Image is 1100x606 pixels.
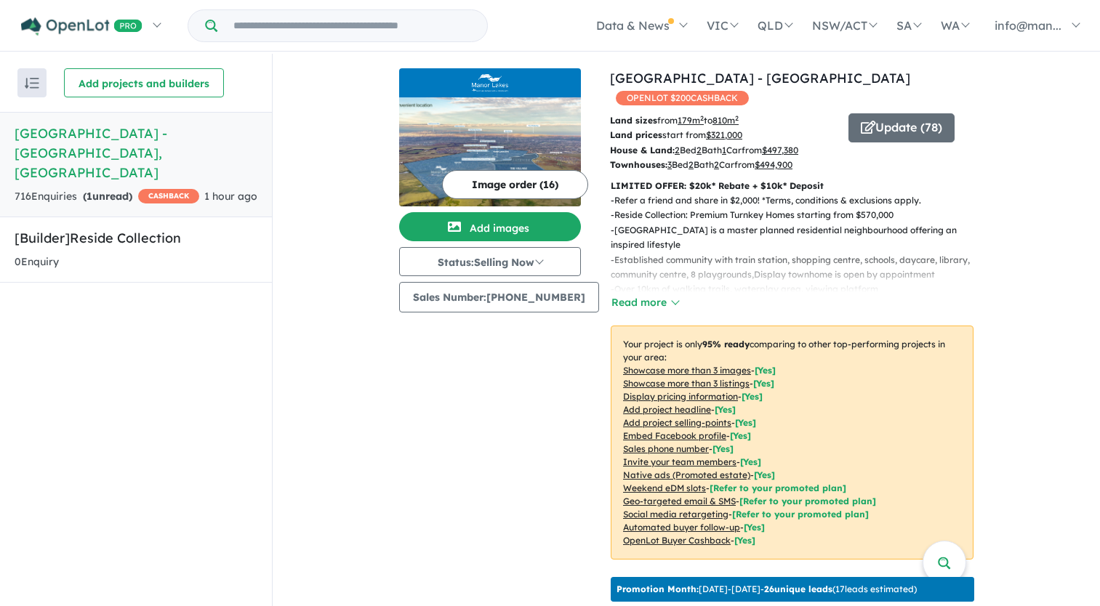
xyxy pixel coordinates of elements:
[744,522,765,533] span: [Yes]
[764,583,832,594] b: 26 unique leads
[399,282,599,312] button: Sales Number:[PHONE_NUMBER]
[611,282,985,296] p: - Over 10km of walking trails, waterplay area, viewing platform
[610,158,838,172] p: Bed Bath Car from
[611,208,985,222] p: - Reside Collection: Premium Turnkey Homes starting from $570,000
[399,97,581,206] img: Manor Lakes Estate - Manor Lakes
[755,365,776,376] span: [ Yes ]
[623,509,728,520] u: Social media retargeting
[715,404,736,415] span: [ Yes ]
[610,128,838,142] p: start from
[734,535,755,546] span: [Yes]
[722,145,726,155] u: 1
[623,482,706,493] u: Weekend eDM slots
[623,430,726,441] u: Embed Facebook profile
[623,417,731,428] u: Add project selling-points
[696,145,702,155] u: 2
[667,159,672,170] u: 3
[15,188,199,206] div: 716 Enquir ies
[442,170,588,199] button: Image order (16)
[732,509,869,520] span: [Refer to your promoted plan]
[611,179,973,193] p: LIMITED OFFER: $20k* Rebate + $10k* Deposit
[611,326,973,559] p: Your project is only comparing to other top-performing projects in your area: - - - - - - - - - -...
[610,70,910,86] a: [GEOGRAPHIC_DATA] - [GEOGRAPHIC_DATA]
[87,190,92,203] span: 1
[623,496,736,506] u: Geo-targeted email & SMS
[399,247,581,276] button: Status:Selling Now
[15,124,257,182] h5: [GEOGRAPHIC_DATA] - [GEOGRAPHIC_DATA] , [GEOGRAPHIC_DATA]
[83,190,132,203] strong: ( unread)
[220,10,484,41] input: Try estate name, suburb, builder or developer
[702,339,750,350] b: 95 % ready
[138,189,199,203] span: CASHBACK
[64,68,224,97] button: Add projects and builders
[25,78,39,89] img: sort.svg
[405,74,575,92] img: Manor Lakes Estate - Manor Lakes Logo
[617,583,917,596] p: [DATE] - [DATE] - ( 17 leads estimated)
[623,522,740,533] u: Automated buyer follow-up
[399,212,581,241] button: Add images
[15,254,59,271] div: 0 Enquir y
[623,404,711,415] u: Add project headline
[730,430,751,441] span: [ Yes ]
[610,129,662,140] b: Land prices
[610,115,657,126] b: Land sizes
[714,159,719,170] u: 2
[735,114,739,122] sup: 2
[610,113,838,128] p: from
[742,391,763,402] span: [ Yes ]
[678,115,704,126] u: 179 m
[848,113,955,142] button: Update (78)
[610,145,675,155] b: House & Land:
[675,145,680,155] u: 2
[623,378,750,389] u: Showcase more than 3 listings
[712,443,734,454] span: [ Yes ]
[762,145,798,155] u: $ 497,380
[623,443,709,454] u: Sales phone number
[611,223,985,253] p: - [GEOGRAPHIC_DATA] is a master planned residential neighbourhood offering an inspired lifestyle
[754,469,775,480] span: [Yes]
[610,143,838,158] p: Bed Bath Car from
[704,115,739,126] span: to
[706,129,742,140] u: $ 321,000
[21,17,142,36] img: Openlot PRO Logo White
[399,68,581,206] a: Manor Lakes Estate - Manor Lakes LogoManor Lakes Estate - Manor Lakes
[740,456,761,467] span: [ Yes ]
[617,583,699,594] b: Promotion Month:
[616,91,749,105] span: OPENLOT $ 200 CASHBACK
[610,159,667,170] b: Townhouses:
[623,365,751,376] u: Showcase more than 3 images
[700,114,704,122] sup: 2
[739,496,876,506] span: [Refer to your promoted plan]
[753,378,774,389] span: [ Yes ]
[623,535,731,546] u: OpenLot Buyer Cashback
[755,159,792,170] u: $ 494,900
[712,115,739,126] u: 810 m
[611,193,985,208] p: - Refer a friend and share in $2,000! *Terms, conditions & exclusions apply.
[623,391,738,402] u: Display pricing information
[995,18,1061,33] span: info@man...
[204,190,257,203] span: 1 hour ago
[15,228,257,248] h5: [Builder] Reside Collection
[623,469,750,480] u: Native ads (Promoted estate)
[623,456,736,467] u: Invite your team members
[735,417,756,428] span: [ Yes ]
[688,159,694,170] u: 2
[611,294,679,311] button: Read more
[611,253,985,283] p: - Established community with train station, shopping centre, schools, daycare, library, community...
[710,482,846,493] span: [Refer to your promoted plan]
